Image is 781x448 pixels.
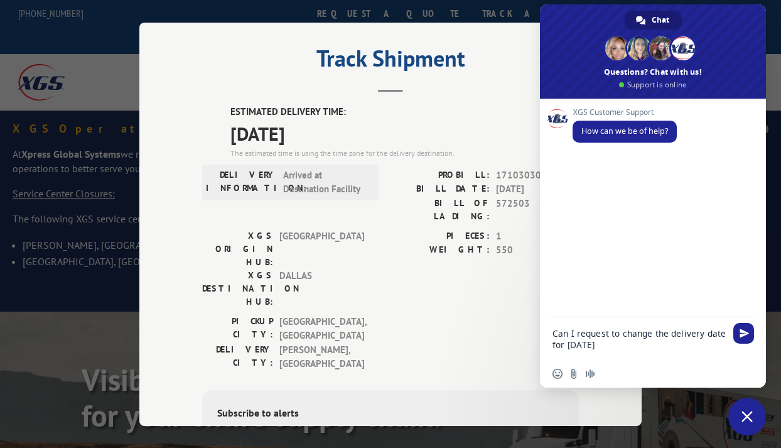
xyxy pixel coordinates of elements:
textarea: Compose your message... [552,317,728,360]
span: Arrived at Destination Facility [283,168,368,196]
label: PROBILL: [390,168,490,182]
label: DELIVERY CITY: [202,342,273,371]
span: [DATE] [230,119,579,147]
label: XGS ORIGIN HUB: [202,229,273,268]
span: 572503 [496,196,579,222]
label: DELIVERY INFORMATION: [206,168,277,196]
h2: Track Shipment [202,50,579,74]
a: Chat [625,11,682,30]
label: BILL OF LADING: [390,196,490,222]
a: Close chat [728,398,766,435]
span: XGS Customer Support [573,108,677,117]
span: Audio message [585,369,595,379]
label: ESTIMATED DELIVERY TIME: [230,105,579,119]
span: DALLAS [279,268,364,308]
label: XGS DESTINATION HUB: [202,268,273,308]
label: WEIGHT: [390,243,490,258]
span: 550 [496,243,579,258]
span: How can we be of help? [581,126,668,136]
span: [PERSON_NAME] , [GEOGRAPHIC_DATA] [279,342,364,371]
label: PIECES: [390,229,490,243]
span: 17103030 [496,168,579,182]
span: Send a file [569,369,579,379]
div: Subscribe to alerts [217,405,564,423]
span: Insert an emoji [552,369,563,379]
label: BILL DATE: [390,182,490,197]
span: [GEOGRAPHIC_DATA] , [GEOGRAPHIC_DATA] [279,314,364,342]
span: [GEOGRAPHIC_DATA] [279,229,364,268]
span: Send [733,323,754,344]
label: PICKUP CITY: [202,314,273,342]
div: The estimated time is using the time zone for the delivery destination. [230,147,579,158]
span: 1 [496,229,579,243]
span: [DATE] [496,182,579,197]
span: Chat [652,11,669,30]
